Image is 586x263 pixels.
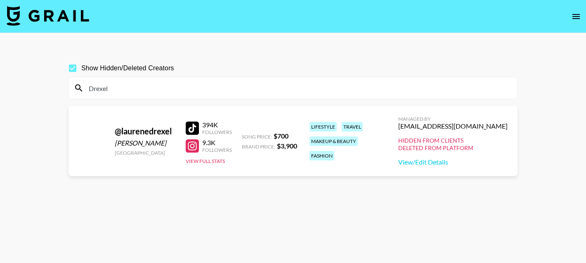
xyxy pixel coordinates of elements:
[277,142,297,150] strong: $ 3,900
[7,6,89,26] img: Grail Talent
[310,122,337,131] div: lifestyle
[398,144,508,152] div: Deleted from Platform
[115,150,176,156] div: [GEOGRAPHIC_DATA]
[310,136,358,146] div: makeup & beauty
[202,129,232,135] div: Followers
[115,139,176,147] div: [PERSON_NAME]
[398,137,508,144] div: Hidden from Clients
[84,81,512,95] input: Search by User Name
[115,126,176,136] div: @ laurenedrexel
[342,122,363,131] div: travel
[274,132,288,140] strong: $ 700
[242,143,275,150] span: Brand Price:
[186,158,225,164] button: View Full Stats
[398,116,508,122] div: Managed By
[202,139,232,147] div: 9.3K
[81,63,174,73] span: Show Hidden/Deleted Creators
[568,8,584,25] button: open drawer
[398,122,508,130] div: [EMAIL_ADDRESS][DOMAIN_NAME]
[202,121,232,129] div: 394K
[398,158,508,166] a: View/Edit Details
[310,151,334,160] div: fashion
[242,134,272,140] span: Song Price:
[202,147,232,153] div: Followers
